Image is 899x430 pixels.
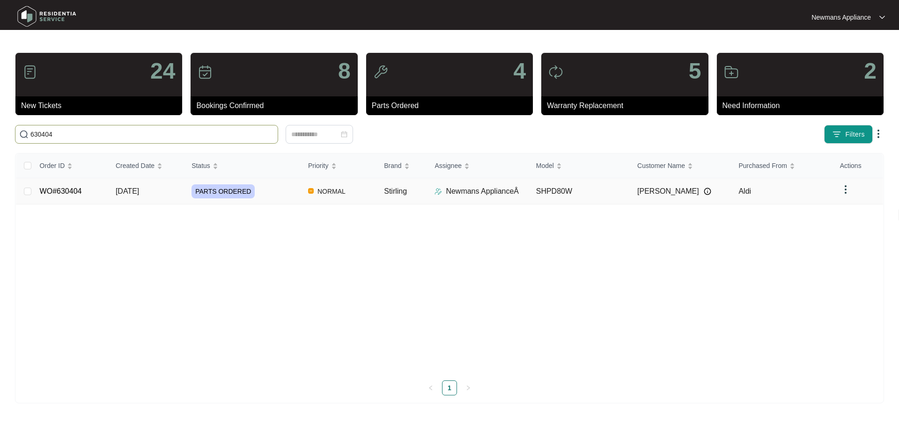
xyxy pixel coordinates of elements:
[184,153,301,178] th: Status
[150,60,175,82] p: 24
[529,153,630,178] th: Model
[40,160,65,171] span: Order ID
[196,100,357,111] p: Bookings Confirmed
[513,60,526,82] p: 4
[446,186,519,197] p: Newmans ApplianceÂ
[116,160,155,171] span: Created Date
[372,100,533,111] p: Parts Ordered
[548,65,563,80] img: icon
[308,188,314,194] img: Vercel Logo
[738,160,787,171] span: Purchased From
[689,60,701,82] p: 5
[308,160,329,171] span: Priority
[547,100,708,111] p: Warranty Replacement
[529,178,630,204] td: SHPD80W
[19,130,29,139] img: search-icon
[630,153,731,178] th: Customer Name
[423,380,438,395] li: Previous Page
[811,13,871,22] p: Newmans Appliance
[637,186,699,197] span: [PERSON_NAME]
[461,380,476,395] li: Next Page
[724,65,739,80] img: icon
[845,130,865,139] span: Filters
[198,65,213,80] img: icon
[731,153,832,178] th: Purchased From
[301,153,376,178] th: Priority
[704,188,711,195] img: Info icon
[864,60,877,82] p: 2
[840,184,851,195] img: dropdown arrow
[435,188,442,195] img: Assigner Icon
[442,381,457,395] a: 1
[108,153,184,178] th: Created Date
[442,380,457,395] li: 1
[423,380,438,395] button: left
[722,100,884,111] p: Need Information
[384,160,401,171] span: Brand
[384,187,407,195] span: Stirling
[32,153,108,178] th: Order ID
[314,186,349,197] span: NORMAL
[833,153,883,178] th: Actions
[192,160,210,171] span: Status
[376,153,427,178] th: Brand
[116,187,139,195] span: [DATE]
[832,130,841,139] img: filter icon
[738,187,751,195] span: Aldi
[14,2,80,30] img: residentia service logo
[873,128,884,139] img: dropdown arrow
[824,125,873,144] button: filter iconFilters
[427,153,528,178] th: Assignee
[536,160,554,171] span: Model
[879,15,885,20] img: dropdown arrow
[30,129,274,139] input: Search by Order Id, Assignee Name, Customer Name, Brand and Model
[338,60,351,82] p: 8
[465,385,471,391] span: right
[461,380,476,395] button: right
[435,160,462,171] span: Assignee
[40,187,82,195] a: WO#630404
[637,160,685,171] span: Customer Name
[22,65,37,80] img: icon
[21,100,182,111] p: New Tickets
[373,65,388,80] img: icon
[428,385,434,391] span: left
[192,184,255,198] span: PARTS ORDERED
